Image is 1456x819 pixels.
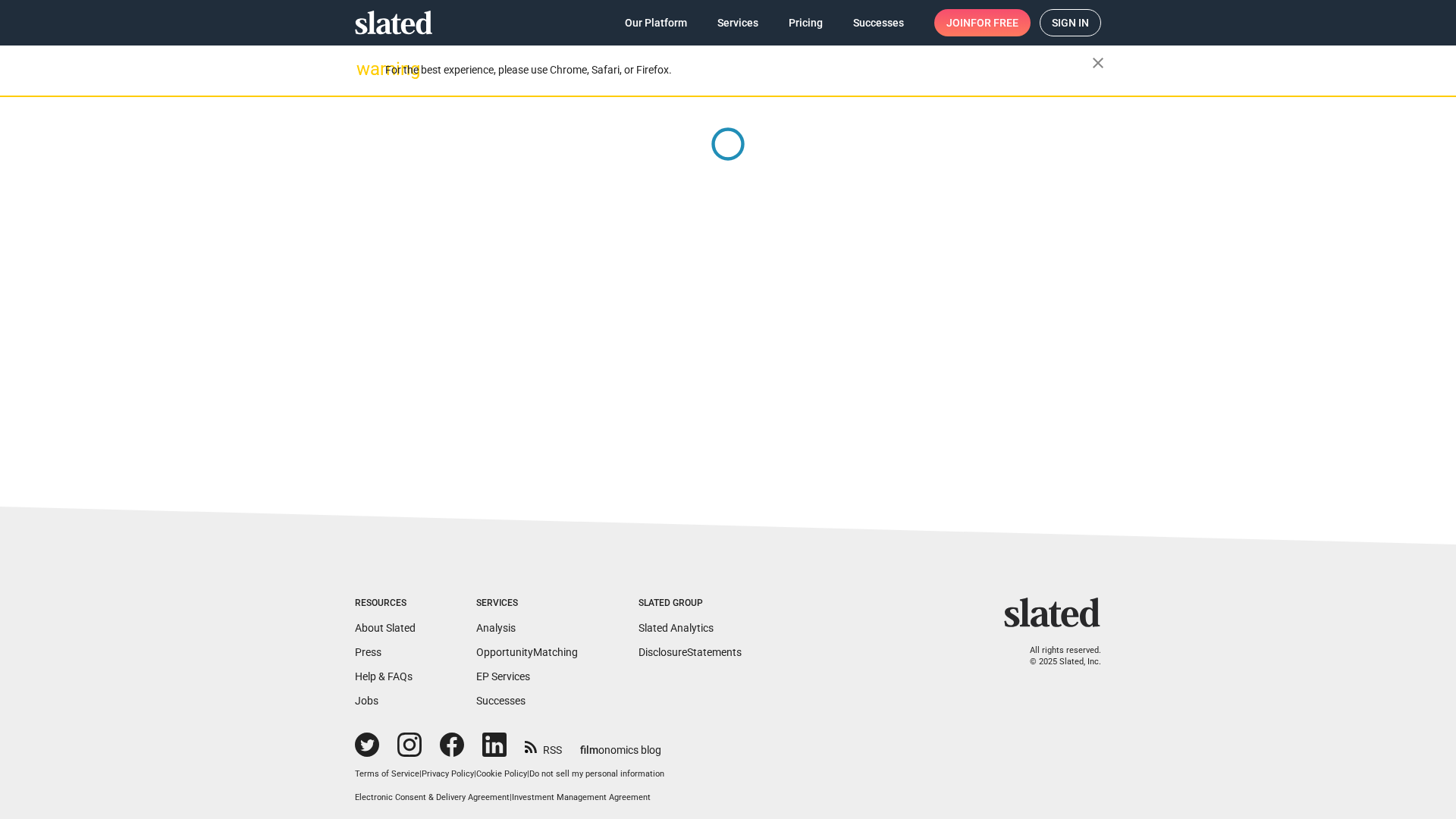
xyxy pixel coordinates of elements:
[639,598,742,610] div: Slated Group
[512,792,651,802] a: Investment Management Agreement
[841,9,916,36] a: Successes
[476,622,516,634] a: Analysis
[777,9,835,36] a: Pricing
[705,9,770,36] a: Services
[474,769,476,779] span: |
[476,769,527,779] a: Cookie Policy
[717,9,758,36] span: Services
[419,769,422,779] span: |
[1052,10,1089,36] span: Sign in
[355,622,416,634] a: About Slated
[385,60,1092,80] div: For the best experience, please use Chrome, Safari, or Firefox.
[853,9,904,36] span: Successes
[476,598,578,610] div: Services
[356,60,375,78] mat-icon: warning
[510,792,512,802] span: |
[971,9,1018,36] span: for free
[946,9,1018,36] span: Join
[476,670,530,682] a: EP Services
[1089,54,1107,72] mat-icon: close
[934,9,1031,36] a: Joinfor free
[625,9,687,36] span: Our Platform
[580,744,598,756] span: film
[613,9,699,36] a: Our Platform
[476,646,578,658] a: OpportunityMatching
[355,646,381,658] a: Press
[529,769,664,780] button: Do not sell my personal information
[639,646,742,658] a: DisclosureStatements
[580,731,661,758] a: filmonomics blog
[355,670,413,682] a: Help & FAQs
[639,622,714,634] a: Slated Analytics
[527,769,529,779] span: |
[355,598,416,610] div: Resources
[525,734,562,758] a: RSS
[422,769,474,779] a: Privacy Policy
[1040,9,1101,36] a: Sign in
[355,792,510,802] a: Electronic Consent & Delivery Agreement
[476,695,526,707] a: Successes
[1014,645,1101,667] p: All rights reserved. © 2025 Slated, Inc.
[355,695,378,707] a: Jobs
[789,9,823,36] span: Pricing
[355,769,419,779] a: Terms of Service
